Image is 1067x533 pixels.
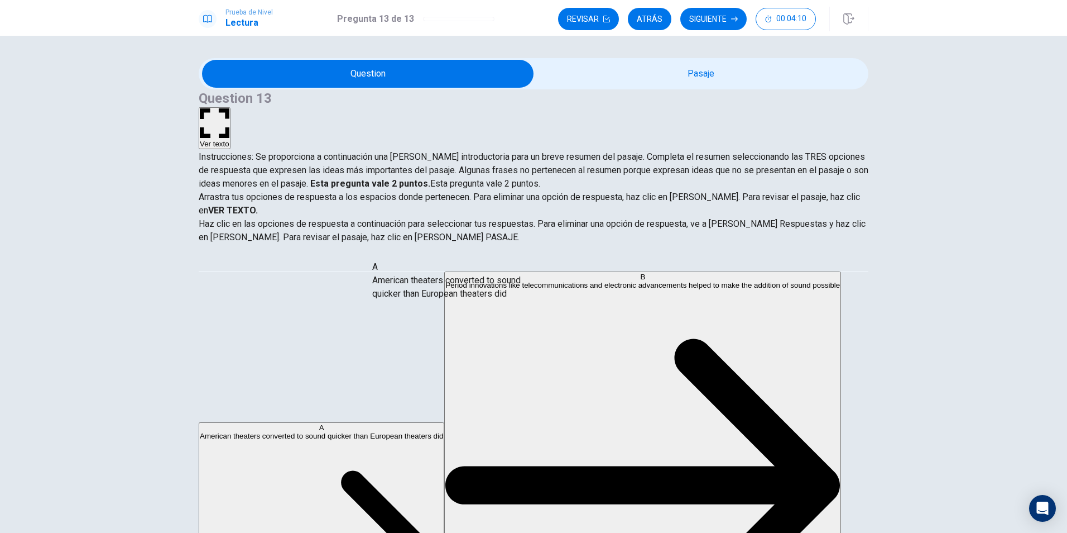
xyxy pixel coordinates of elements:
button: Atrás [628,8,671,30]
div: A [200,423,443,432]
strong: Esta pregunta vale 2 puntos. [308,178,430,189]
button: 00:04:10 [756,8,816,30]
span: Instrucciones: Se proporciona a continuación una [PERSON_NAME] introductoria para un breve resume... [199,151,868,189]
div: Open Intercom Messenger [1029,495,1056,522]
strong: VER TEXTO. [208,205,258,216]
h1: Pregunta 13 de 13 [337,12,414,26]
button: Ver texto [199,107,230,149]
span: Esta pregunta vale 2 puntos. [430,178,540,189]
span: Prueba de Nivel [225,8,273,16]
p: Arrastra tus opciones de respuesta a los espacios donde pertenecen. Para eliminar una opción de r... [199,191,868,217]
p: Haz clic en las opciones de respuesta a continuación para seleccionar tus respuestas. Para elimin... [199,217,868,244]
div: Choose test type tabs [199,244,868,271]
h4: Question 13 [199,89,868,107]
h1: Lectura [225,16,273,30]
span: Period innovations like telecommunications and electronic advancements helped to make the additio... [445,281,840,289]
button: Revisar [558,8,619,30]
span: American theaters converted to sound quicker than European theaters did [200,432,443,440]
button: Siguiente [680,8,747,30]
div: B [445,273,840,281]
span: 00:04:10 [776,15,806,23]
